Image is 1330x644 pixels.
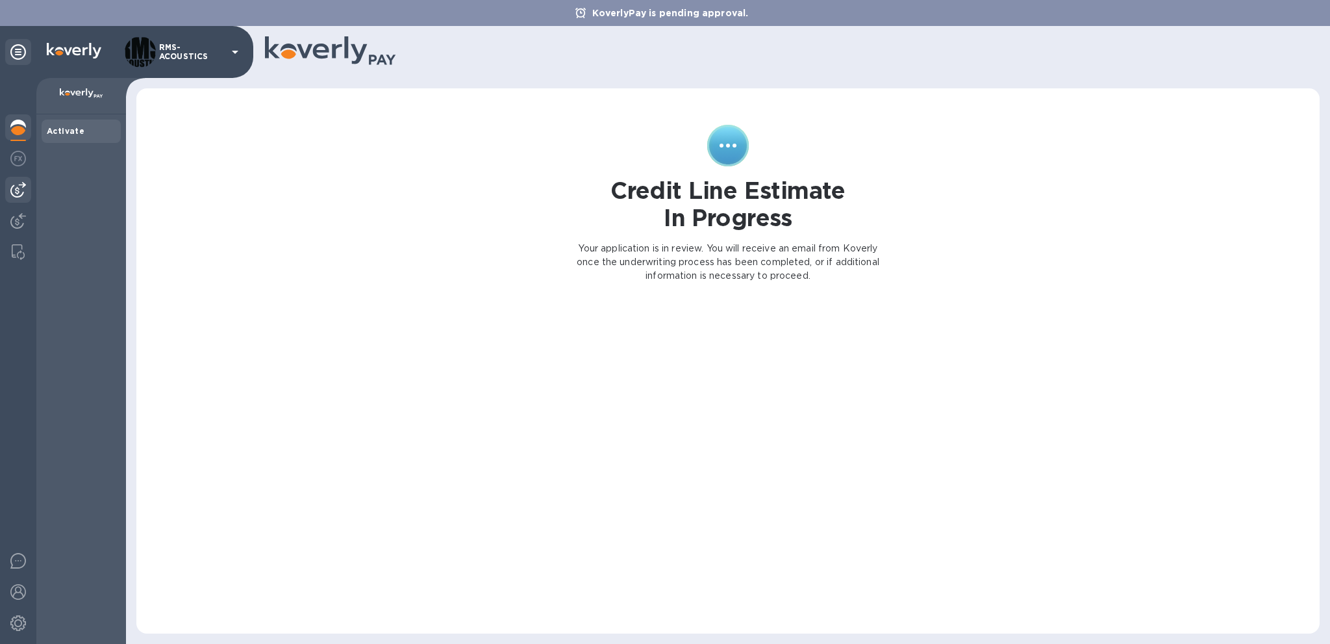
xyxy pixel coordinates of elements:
p: RMS-ACOUSTICS [159,43,224,61]
img: Logo [47,43,101,58]
div: Unpin categories [5,39,31,65]
img: Foreign exchange [10,151,26,166]
p: KoverlyPay is pending approval. [586,6,755,19]
p: Your application is in review. You will receive an email from Koverly once the underwriting proce... [575,242,881,283]
h1: Credit Line Estimate In Progress [610,177,846,231]
b: Activate [47,126,84,136]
